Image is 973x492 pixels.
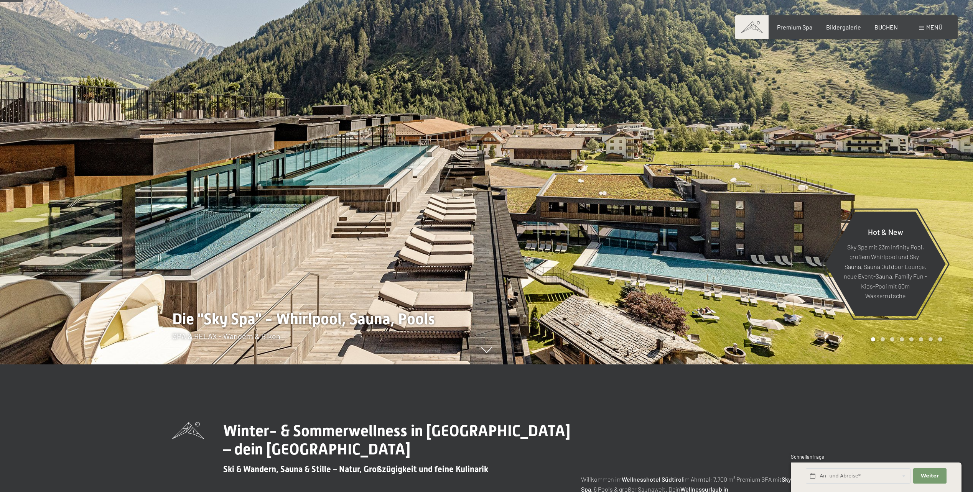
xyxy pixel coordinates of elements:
div: Carousel Page 6 [919,337,923,341]
div: Carousel Page 5 [909,337,914,341]
div: Carousel Page 3 [890,337,894,341]
strong: Wellnesshotel Südtirol [622,476,683,483]
span: Hot & New [868,227,903,236]
div: Carousel Page 7 [929,337,933,341]
p: Sky Spa mit 23m Infinity Pool, großem Whirlpool und Sky-Sauna, Sauna Outdoor Lounge, neue Event-S... [844,242,927,301]
a: Premium Spa [777,23,812,31]
div: Carousel Pagination [868,337,942,341]
div: Carousel Page 1 (Current Slide) [871,337,875,341]
div: Carousel Page 2 [881,337,885,341]
a: BUCHEN [874,23,898,31]
span: Ski & Wandern, Sauna & Stille – Natur, Großzügigkeit und feine Kulinarik [223,464,488,474]
a: Bildergalerie [826,23,861,31]
button: Weiter [913,468,946,484]
div: Carousel Page 8 [938,337,942,341]
span: Schnellanfrage [791,454,824,460]
div: Carousel Page 4 [900,337,904,341]
a: Hot & New Sky Spa mit 23m Infinity Pool, großem Whirlpool und Sky-Sauna, Sauna Outdoor Lounge, ne... [825,211,946,317]
span: Weiter [921,472,939,479]
span: Menü [926,23,942,31]
span: Winter- & Sommerwellness in [GEOGRAPHIC_DATA] – dein [GEOGRAPHIC_DATA] [223,422,570,458]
